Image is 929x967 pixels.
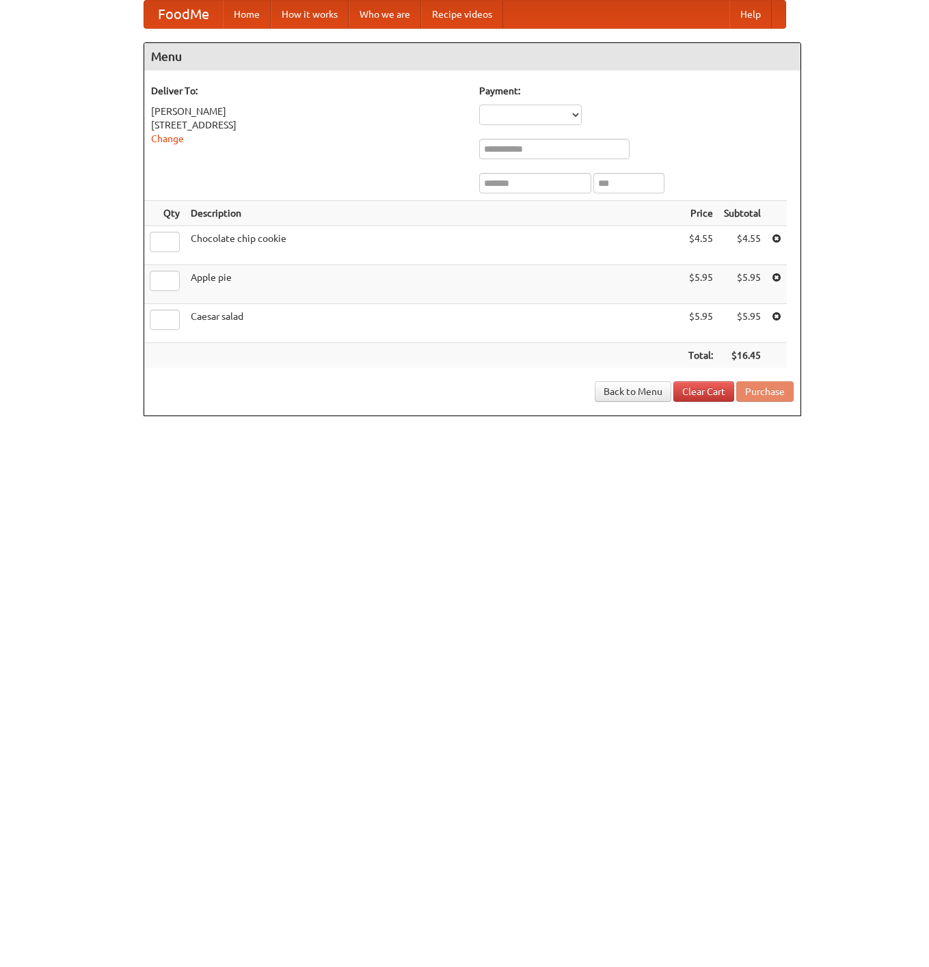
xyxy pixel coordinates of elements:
[718,226,766,265] td: $4.55
[271,1,349,28] a: How it works
[223,1,271,28] a: Home
[736,381,794,402] button: Purchase
[595,381,671,402] a: Back to Menu
[718,201,766,226] th: Subtotal
[718,343,766,368] th: $16.45
[349,1,421,28] a: Who we are
[729,1,772,28] a: Help
[718,265,766,304] td: $5.95
[185,201,683,226] th: Description
[144,43,800,70] h4: Menu
[683,265,718,304] td: $5.95
[185,304,683,343] td: Caesar salad
[479,84,794,98] h5: Payment:
[683,226,718,265] td: $4.55
[718,304,766,343] td: $5.95
[151,105,466,118] div: [PERSON_NAME]
[151,84,466,98] h5: Deliver To:
[185,226,683,265] td: Chocolate chip cookie
[144,201,185,226] th: Qty
[185,265,683,304] td: Apple pie
[683,343,718,368] th: Total:
[673,381,734,402] a: Clear Cart
[151,118,466,132] div: [STREET_ADDRESS]
[683,201,718,226] th: Price
[421,1,503,28] a: Recipe videos
[151,133,184,144] a: Change
[144,1,223,28] a: FoodMe
[683,304,718,343] td: $5.95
